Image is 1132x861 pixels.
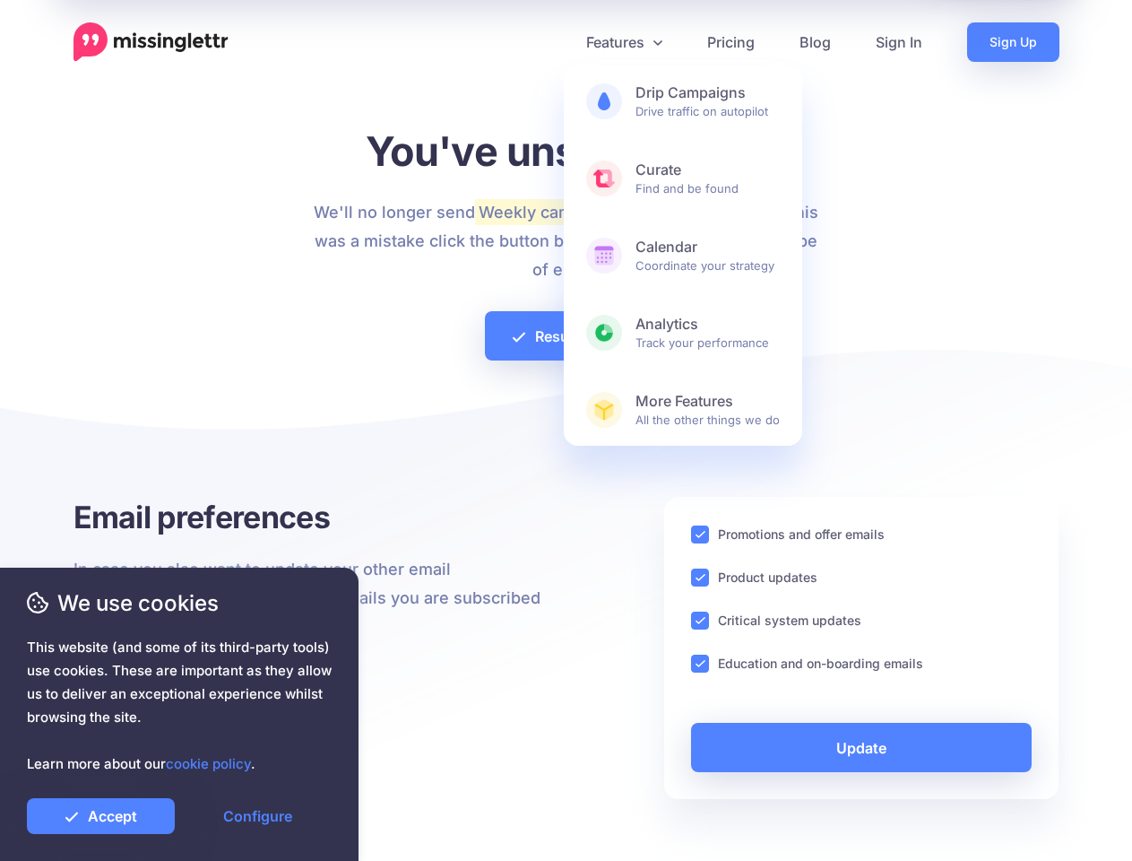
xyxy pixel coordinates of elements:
[635,161,780,196] span: Find and be found
[635,238,780,257] b: Calendar
[166,755,251,772] a: cookie policy
[691,723,1033,772] a: Update
[635,83,780,102] b: Drip Campaigns
[718,567,817,587] label: Product updates
[635,392,780,411] b: More Features
[564,220,802,291] a: CalendarCoordinate your strategy
[635,315,780,351] span: Track your performance
[564,374,802,446] a: More FeaturesAll the other things we do
[184,798,332,834] a: Configure
[27,587,332,619] span: We use cookies
[564,65,802,137] a: Drip CampaignsDrive traffic on autopilot
[853,22,945,62] a: Sign In
[73,555,553,641] p: In case you also want to update your other email preferences, below are the other emails you are ...
[27,798,175,834] a: Accept
[564,22,685,62] a: Features
[485,311,647,361] a: Resubscribe
[313,126,819,176] h1: You've unsubscribed
[635,392,780,428] span: All the other things we do
[475,199,716,224] mark: Weekly campaign stats emails
[564,65,802,446] div: Features
[564,297,802,369] a: AnalyticsTrack your performance
[73,497,553,537] h3: Email preferences
[635,238,780,274] span: Coordinate your strategy
[313,198,819,284] p: We'll no longer send to you. If this was a mistake click the button below to re-subscribe to this...
[718,524,885,544] label: Promotions and offer emails
[967,22,1059,62] a: Sign Up
[718,653,923,674] label: Education and on-boarding emails
[635,83,780,119] span: Drive traffic on autopilot
[777,22,853,62] a: Blog
[685,22,777,62] a: Pricing
[718,610,861,631] label: Critical system updates
[635,315,780,334] b: Analytics
[27,636,332,776] span: This website (and some of its third-party tools) use cookies. These are important as they allow u...
[635,161,780,179] b: Curate
[564,143,802,214] a: CurateFind and be found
